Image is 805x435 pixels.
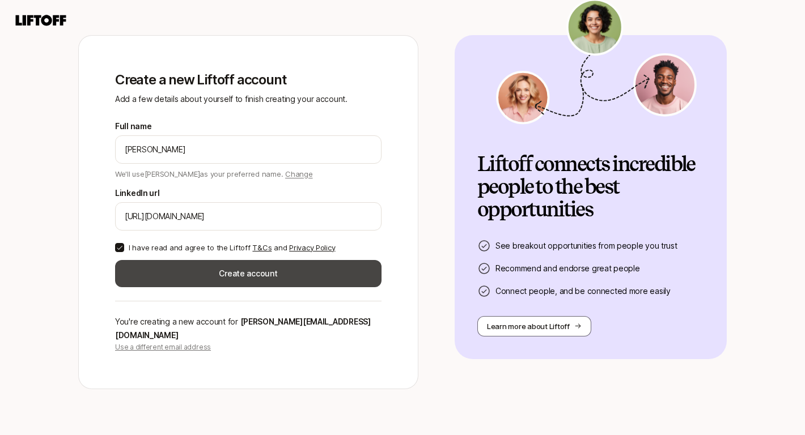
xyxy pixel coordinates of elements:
p: Recommend and endorse great people [495,262,639,275]
input: e.g. https://www.linkedin.com/in/melanie-perkins [125,210,372,223]
p: Connect people, and be connected more easily [495,284,671,298]
button: Create account [115,260,382,287]
h2: Liftoff connects incredible people to the best opportunities [477,153,704,221]
label: Full name [115,120,151,133]
button: Learn more about Liftoff [477,316,591,336]
label: LinkedIn url [115,186,160,200]
a: T&Cs [252,243,272,252]
p: Add a few details about yourself to finish creating your account. [115,92,382,106]
p: See breakout opportunities from people you trust [495,239,677,253]
p: Create a new Liftoff account [115,72,382,88]
input: e.g. Melanie Perkins [125,143,372,156]
p: I have read and agree to the Liftoff and [129,242,335,253]
a: Privacy Policy [289,243,335,252]
p: We'll use [PERSON_NAME] as your preferred name. [115,166,313,180]
button: I have read and agree to the Liftoff T&Cs and Privacy Policy [115,243,124,252]
span: [PERSON_NAME][EMAIL_ADDRESS][DOMAIN_NAME] [115,317,371,340]
span: Change [285,169,312,178]
p: Use a different email address [115,342,382,352]
p: You're creating a new account for [115,315,382,342]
